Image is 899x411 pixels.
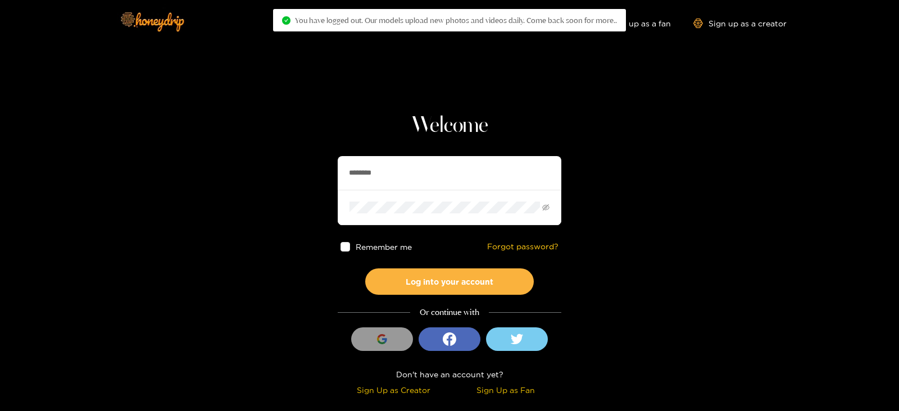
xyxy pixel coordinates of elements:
div: Sign Up as Fan [452,383,559,396]
button: Log into your account [365,268,534,295]
a: Sign up as a creator [693,19,787,28]
span: check-circle [282,16,290,25]
span: You have logged out. Our models upload new photos and videos daily. Come back soon for more.. [295,16,617,25]
div: Don't have an account yet? [338,368,561,381]
div: Or continue with [338,306,561,319]
span: eye-invisible [542,204,550,211]
div: Sign Up as Creator [340,383,447,396]
a: Forgot password? [487,242,559,252]
h1: Welcome [338,112,561,139]
a: Sign up as a fan [594,19,671,28]
span: Remember me [356,243,412,251]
